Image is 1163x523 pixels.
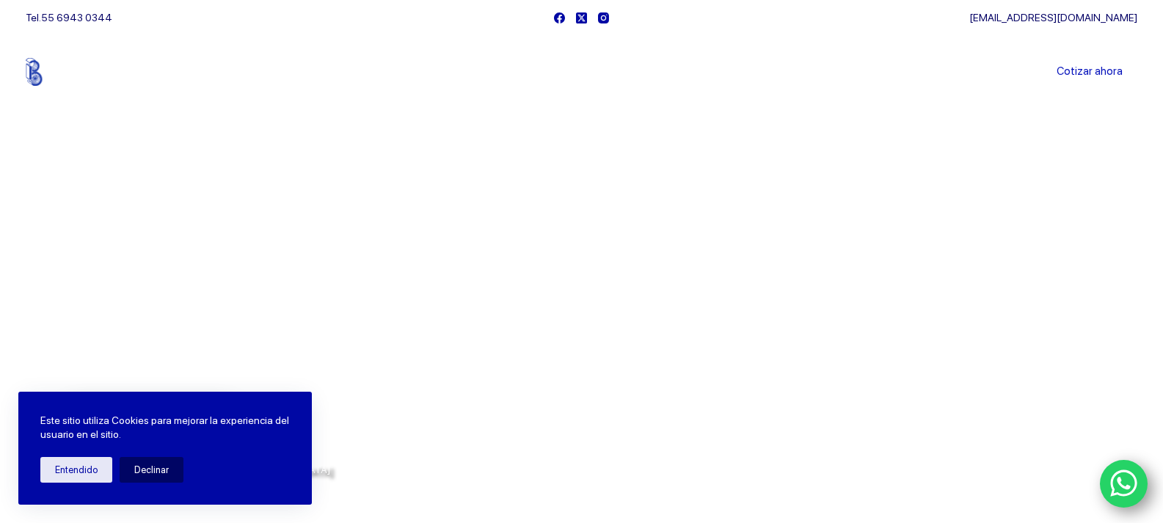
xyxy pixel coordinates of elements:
span: Somos los doctores de la industria [58,250,588,351]
a: X (Twitter) [576,12,587,23]
button: Entendido [40,457,112,483]
button: Declinar [120,457,183,483]
span: Tel. [26,12,112,23]
a: 55 6943 0344 [41,12,112,23]
span: Bienvenido a Balerytodo® [58,219,246,237]
a: WhatsApp [1100,460,1148,508]
a: Instagram [598,12,609,23]
img: Balerytodo [26,58,117,86]
p: Este sitio utiliza Cookies para mejorar la experiencia del usuario en el sitio. [40,414,290,442]
span: Rodamientos y refacciones industriales [58,367,348,385]
a: [EMAIL_ADDRESS][DOMAIN_NAME] [969,12,1137,23]
a: Cotizar ahora [1042,57,1137,87]
nav: Menu Principal [409,35,754,109]
a: Facebook [554,12,565,23]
